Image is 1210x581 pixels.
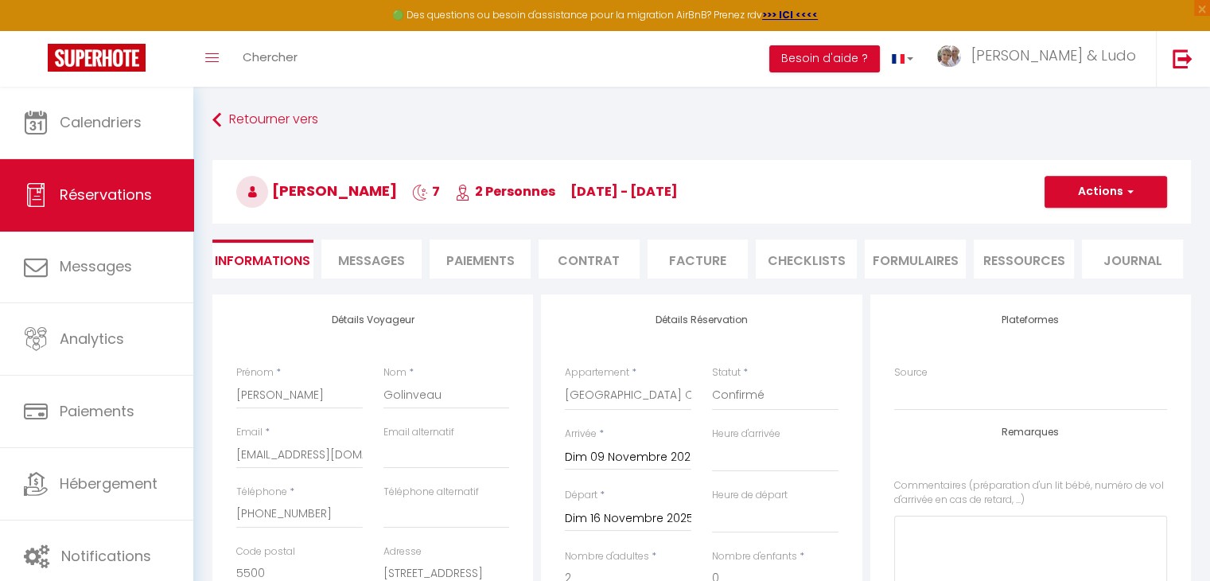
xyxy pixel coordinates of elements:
[1173,49,1192,68] img: logout
[894,365,928,380] label: Source
[60,256,132,276] span: Messages
[236,485,287,500] label: Téléphone
[971,45,1136,65] span: [PERSON_NAME] & Ludo
[412,182,440,201] span: 7
[212,240,313,279] li: Informations
[565,365,629,380] label: Appartement
[60,185,152,205] span: Réservations
[236,544,295,560] label: Code postal
[1045,176,1167,208] button: Actions
[231,31,309,87] a: Chercher
[236,365,274,380] label: Prénom
[455,182,555,201] span: 2 Personnes
[894,314,1167,326] h4: Plateformes
[60,329,124,349] span: Analytics
[61,546,151,566] span: Notifications
[236,314,509,326] h4: Détails Voyageur
[712,549,797,564] label: Nombre d'enfants
[762,8,818,21] a: >>> ICI <<<<
[925,31,1156,87] a: ... [PERSON_NAME] & Ludo
[383,544,422,560] label: Adresse
[937,45,961,67] img: ...
[60,474,158,493] span: Hébergement
[60,401,134,421] span: Paiements
[756,240,857,279] li: CHECKLISTS
[974,240,1075,279] li: Ressources
[769,45,880,72] button: Besoin d'aide ?
[212,106,1191,135] a: Retourner vers
[539,240,640,279] li: Contrat
[243,49,298,65] span: Chercher
[236,425,263,440] label: Email
[565,549,649,564] label: Nombre d'adultes
[570,182,678,201] span: [DATE] - [DATE]
[712,488,788,503] label: Heure de départ
[712,365,741,380] label: Statut
[894,478,1167,509] label: Commentaires (préparation d'un lit bébé, numéro de vol d'arrivée en cas de retard, ...)
[1082,240,1183,279] li: Journal
[565,488,597,503] label: Départ
[383,485,479,500] label: Téléphone alternatif
[430,240,531,279] li: Paiements
[338,252,405,270] span: Messages
[383,365,407,380] label: Nom
[865,240,966,279] li: FORMULAIRES
[383,425,454,440] label: Email alternatif
[894,427,1167,438] h4: Remarques
[236,181,397,201] span: [PERSON_NAME]
[48,44,146,72] img: Super Booking
[60,112,142,132] span: Calendriers
[648,240,749,279] li: Facture
[712,427,780,442] label: Heure d'arrivée
[565,427,597,442] label: Arrivée
[565,314,838,326] h4: Détails Réservation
